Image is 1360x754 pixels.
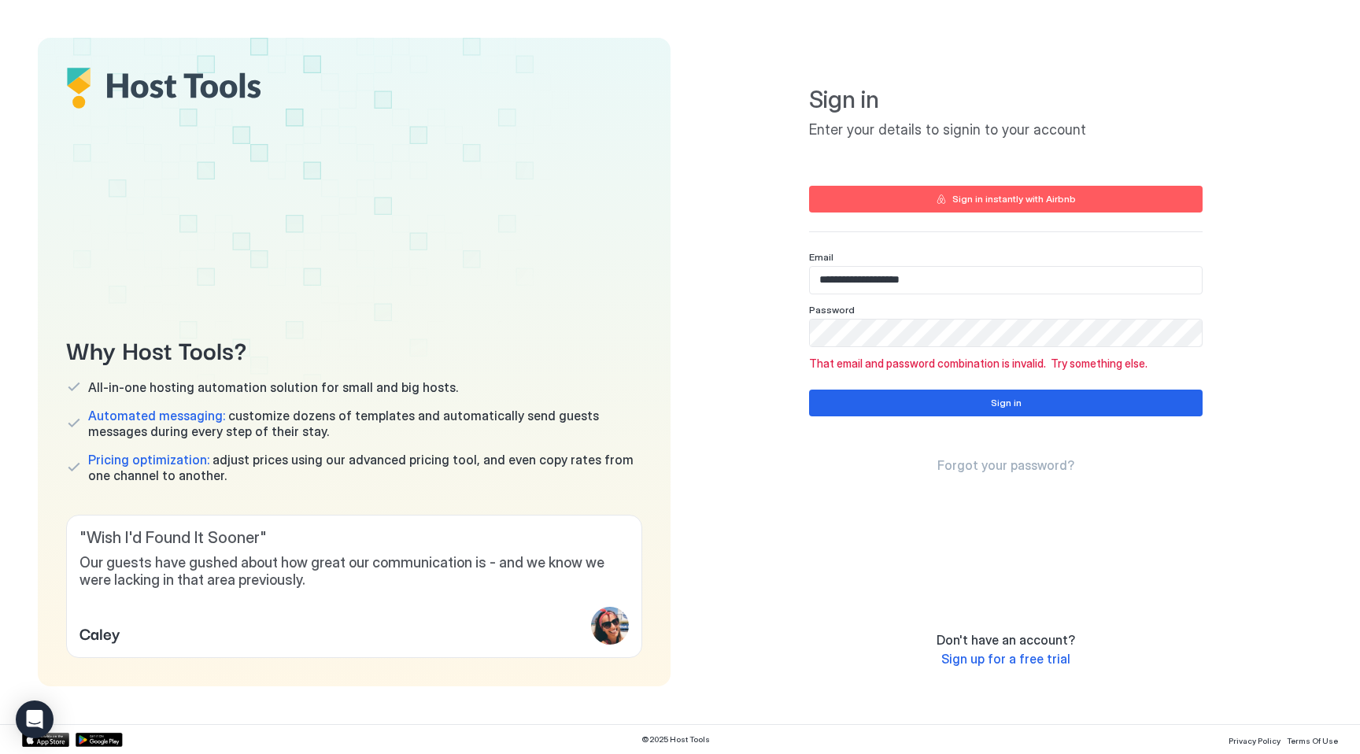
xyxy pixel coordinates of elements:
span: Pricing optimization: [88,452,209,468]
span: Sign in [809,85,1203,115]
span: Caley [79,621,120,645]
span: © 2025 Host Tools [641,734,710,745]
span: Enter your details to signin to your account [809,121,1203,139]
div: profile [591,607,629,645]
a: App Store [22,733,69,747]
div: Sign in [991,396,1022,410]
span: Terms Of Use [1287,736,1338,745]
span: Privacy Policy [1229,736,1281,745]
input: Input Field [810,267,1202,294]
div: Open Intercom Messenger [16,700,54,738]
span: Email [809,251,833,263]
div: Sign in instantly with Airbnb [952,192,1076,206]
span: customize dozens of templates and automatically send guests messages during every step of their s... [88,408,642,439]
a: Sign up for a free trial [941,651,1070,667]
input: Input Field [810,320,1202,346]
span: Automated messaging: [88,408,225,423]
span: Our guests have gushed about how great our communication is - and we know we were lacking in that... [79,554,629,590]
span: That email and password combination is invalid. Try something else. [809,357,1203,371]
span: " Wish I'd Found It Sooner " [79,528,629,548]
span: adjust prices using our advanced pricing tool, and even copy rates from one channel to another. [88,452,642,483]
span: Forgot your password? [937,457,1074,473]
a: Forgot your password? [937,457,1074,474]
span: Why Host Tools? [66,331,642,367]
a: Privacy Policy [1229,731,1281,748]
button: Sign in instantly with Airbnb [809,186,1203,213]
span: Password [809,304,855,316]
span: All-in-one hosting automation solution for small and big hosts. [88,379,458,395]
span: Don't have an account? [937,632,1075,648]
a: Google Play Store [76,733,123,747]
button: Sign in [809,390,1203,416]
a: Terms Of Use [1287,731,1338,748]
